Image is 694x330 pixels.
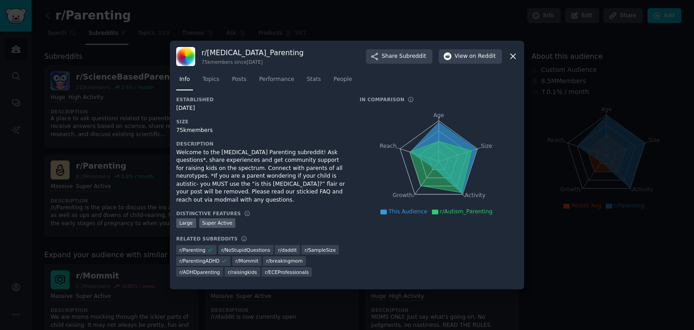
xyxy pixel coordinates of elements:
div: Large [176,218,196,228]
img: Autism_Parenting [176,47,195,66]
span: r/ ECEProfessionals [265,269,309,275]
h3: r/ [MEDICAL_DATA]_Parenting [202,48,304,57]
button: ShareSubreddit [366,49,432,64]
h3: Size [176,118,347,125]
tspan: Reach [380,142,397,149]
a: Topics [199,72,222,91]
tspan: Activity [465,192,486,198]
div: [DATE] [176,104,347,113]
tspan: Size [481,142,492,149]
span: Subreddit [399,52,426,61]
a: Info [176,72,193,91]
div: 75k members [176,127,347,135]
span: r/Autism_Parenting [440,208,492,215]
a: Performance [256,72,297,91]
span: r/ NoStupidQuestions [221,247,270,253]
span: r/ daddit [278,247,296,253]
span: on Reddit [469,52,496,61]
span: This Audience [389,208,427,215]
h3: Established [176,96,347,103]
h3: Description [176,141,347,147]
span: r/ ParentingADHD [179,258,220,264]
h3: Related Subreddits [176,236,238,242]
span: r/ SampleSize [305,247,336,253]
span: r/ breakingmom [266,258,303,264]
span: Stats [307,75,321,84]
h3: In Comparison [360,96,404,103]
span: r/ ADHDparenting [179,269,220,275]
h3: Distinctive Features [176,210,241,217]
span: Share [382,52,426,61]
span: Performance [259,75,294,84]
span: r/ Parenting [179,247,206,253]
span: Posts [232,75,246,84]
span: View [455,52,496,61]
span: Info [179,75,190,84]
button: Viewon Reddit [439,49,502,64]
div: 75k members since [DATE] [202,59,304,65]
a: Posts [229,72,249,91]
div: Super Active [199,218,236,228]
span: Topics [202,75,219,84]
tspan: Age [433,112,444,118]
tspan: Growth [393,192,413,198]
div: Welcome to the [MEDICAL_DATA] Parenting subreddit! Ask questions*, share experiences and get comm... [176,149,347,204]
a: Stats [304,72,324,91]
span: r/ Mommit [235,258,258,264]
span: People [333,75,352,84]
span: r/ raisingkids [228,269,257,275]
a: People [330,72,355,91]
